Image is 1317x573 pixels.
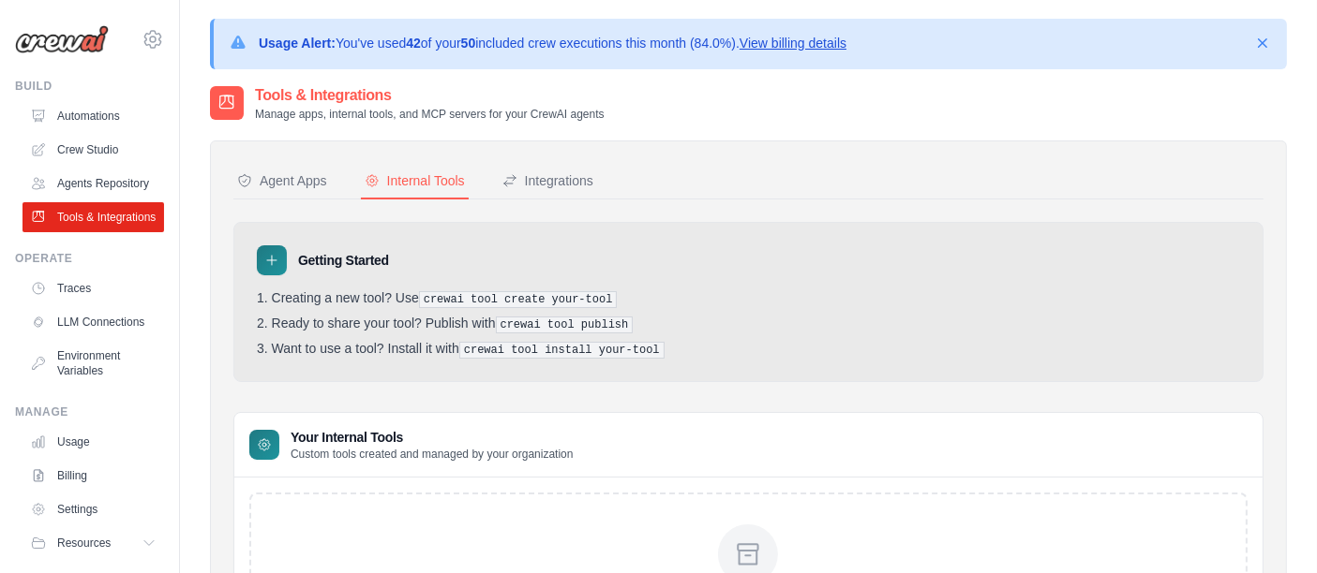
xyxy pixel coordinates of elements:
[257,316,1240,333] li: Ready to share your tool? Publish with
[502,171,593,190] div: Integrations
[257,290,1240,308] li: Creating a new tool? Use
[22,528,164,558] button: Resources
[57,536,111,551] span: Resources
[15,25,109,53] img: Logo
[419,291,618,308] pre: crewai tool create your-tool
[22,307,164,337] a: LLM Connections
[15,251,164,266] div: Operate
[22,135,164,165] a: Crew Studio
[259,34,846,52] p: You've used of your included crew executions this month (84.0%).
[255,107,605,122] p: Manage apps, internal tools, and MCP servers for your CrewAI agents
[259,36,336,51] strong: Usage Alert:
[22,427,164,457] a: Usage
[237,171,327,190] div: Agent Apps
[233,164,331,199] button: Agent Apps
[291,447,574,462] p: Custom tools created and managed by your organization
[406,36,421,51] strong: 42
[22,273,164,303] a: Traces
[459,342,665,359] pre: crewai tool install your-tool
[22,341,164,386] a: Environment Variables
[496,316,634,333] pre: crewai tool publish
[22,169,164,198] a: Agents Repository
[22,101,164,131] a: Automations
[361,164,469,199] button: Internal Tools
[255,84,605,107] h2: Tools & Integrations
[499,164,597,199] button: Integrations
[257,341,1240,359] li: Want to use a tool? Install it with
[22,494,164,524] a: Settings
[740,36,846,51] a: View billing details
[15,79,164,94] div: Build
[22,202,164,232] a: Tools & Integrations
[461,36,476,51] strong: 50
[22,461,164,491] a: Billing
[291,428,574,447] h3: Your Internal Tools
[298,251,389,270] h3: Getting Started
[15,404,164,419] div: Manage
[365,171,465,190] div: Internal Tools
